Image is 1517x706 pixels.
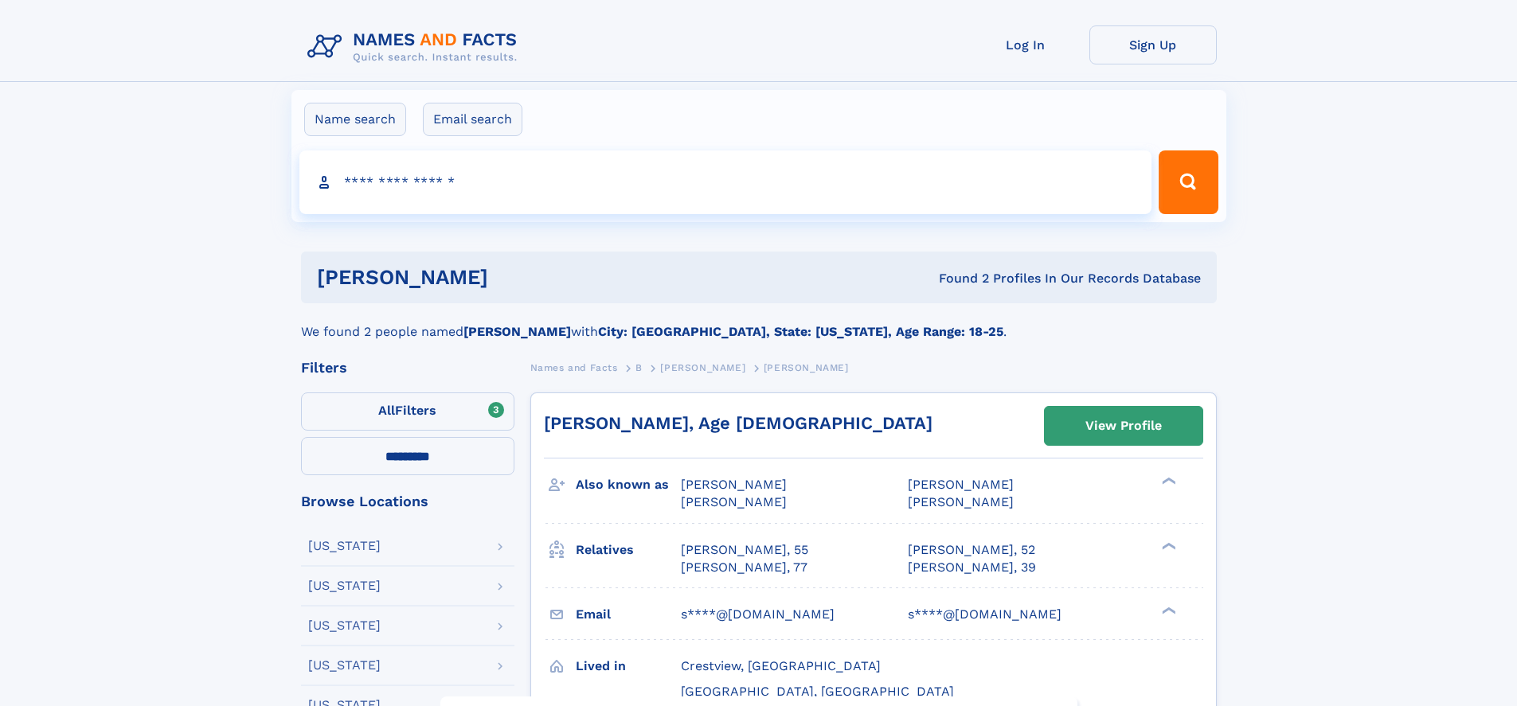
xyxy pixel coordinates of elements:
[301,25,530,68] img: Logo Names and Facts
[635,362,643,373] span: B
[660,362,745,373] span: [PERSON_NAME]
[530,357,618,377] a: Names and Facts
[308,619,381,632] div: [US_STATE]
[308,659,381,672] div: [US_STATE]
[308,579,381,592] div: [US_STATE]
[1089,25,1217,64] a: Sign Up
[764,362,849,373] span: [PERSON_NAME]
[962,25,1089,64] a: Log In
[908,559,1036,576] a: [PERSON_NAME], 39
[908,541,1035,559] a: [PERSON_NAME], 52
[299,150,1152,214] input: search input
[304,103,406,136] label: Name search
[681,559,807,576] a: [PERSON_NAME], 77
[635,357,643,377] a: B
[317,267,714,287] h1: [PERSON_NAME]
[1085,408,1162,444] div: View Profile
[308,540,381,552] div: [US_STATE]
[681,477,787,492] span: [PERSON_NAME]
[1158,476,1177,486] div: ❯
[576,536,681,564] h3: Relatives
[576,601,681,628] h3: Email
[908,477,1014,492] span: [PERSON_NAME]
[1158,540,1177,551] div: ❯
[681,541,808,559] a: [PERSON_NAME], 55
[576,653,681,680] h3: Lived in
[423,103,522,136] label: Email search
[681,494,787,509] span: [PERSON_NAME]
[714,270,1201,287] div: Found 2 Profiles In Our Records Database
[301,494,514,509] div: Browse Locations
[301,392,514,431] label: Filters
[576,471,681,498] h3: Also known as
[908,494,1014,509] span: [PERSON_NAME]
[1159,150,1218,214] button: Search Button
[598,324,1003,339] b: City: [GEOGRAPHIC_DATA], State: [US_STATE], Age Range: 18-25
[681,684,954,699] span: [GEOGRAPHIC_DATA], [GEOGRAPHIC_DATA]
[301,303,1217,341] div: We found 2 people named with .
[378,403,395,418] span: All
[1158,605,1177,615] div: ❯
[463,324,571,339] b: [PERSON_NAME]
[660,357,745,377] a: [PERSON_NAME]
[301,361,514,375] div: Filters
[681,658,881,673] span: Crestview, [GEOGRAPHIC_DATA]
[544,413,932,433] a: [PERSON_NAME], Age [DEMOGRAPHIC_DATA]
[1045,407,1202,445] a: View Profile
